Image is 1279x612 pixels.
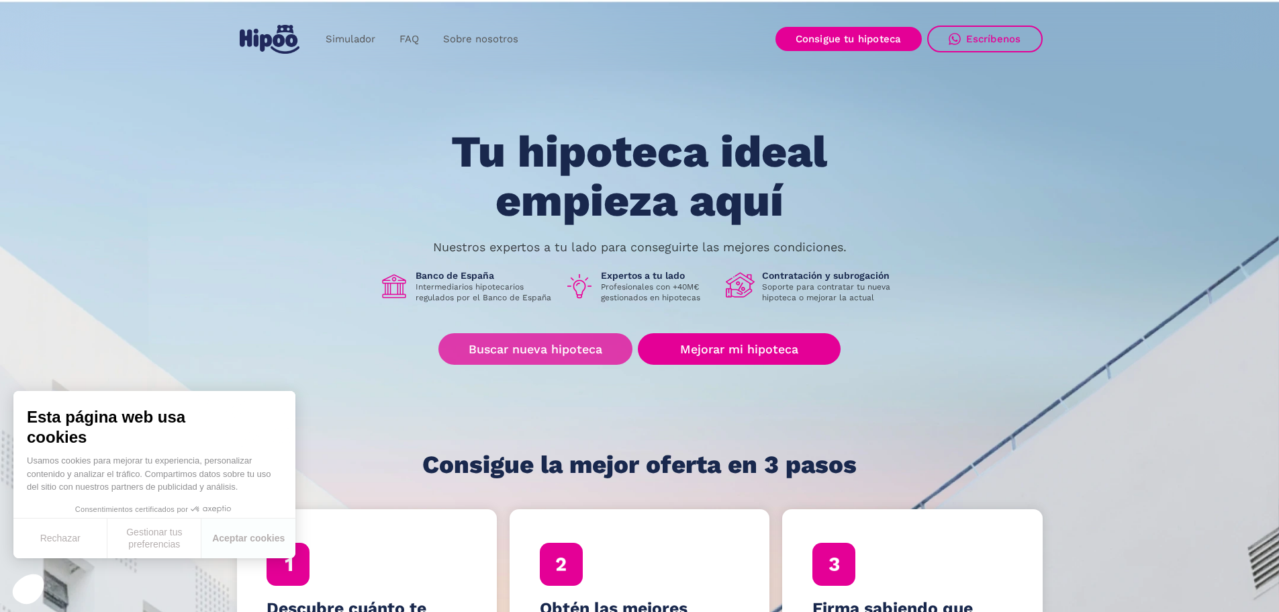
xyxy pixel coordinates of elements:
a: Escríbenos [927,26,1043,52]
h1: Banco de España [416,269,554,281]
div: Escríbenos [966,33,1021,45]
a: home [237,19,303,59]
h1: Contratación y subrogación [762,269,900,281]
a: Simulador [314,26,387,52]
a: Consigue tu hipoteca [775,27,922,51]
p: Profesionales con +40M€ gestionados en hipotecas [601,281,715,303]
a: Buscar nueva hipoteca [438,333,632,365]
a: FAQ [387,26,431,52]
h1: Tu hipoteca ideal empieza aquí [385,128,894,225]
p: Intermediarios hipotecarios regulados por el Banco de España [416,281,554,303]
a: Sobre nosotros [431,26,530,52]
p: Soporte para contratar tu nueva hipoteca o mejorar la actual [762,281,900,303]
a: Mejorar mi hipoteca [638,333,840,365]
p: Nuestros expertos a tu lado para conseguirte las mejores condiciones. [433,242,847,253]
h1: Consigue la mejor oferta en 3 pasos [422,451,857,478]
h1: Expertos a tu lado [601,269,715,281]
